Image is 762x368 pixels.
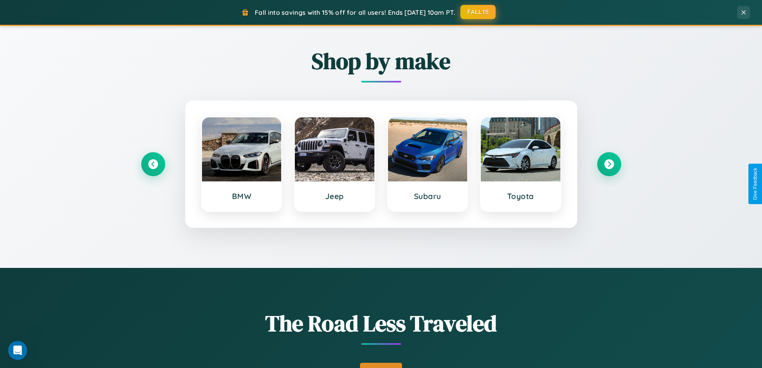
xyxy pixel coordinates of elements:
[396,191,460,201] h3: Subaru
[489,191,552,201] h3: Toyota
[752,168,758,200] div: Give Feedback
[255,8,455,16] span: Fall into savings with 15% off for all users! Ends [DATE] 10am PT.
[210,191,274,201] h3: BMW
[8,341,27,360] iframe: Intercom live chat
[303,191,366,201] h3: Jeep
[141,308,621,339] h1: The Road Less Traveled
[460,5,496,19] button: FALL15
[141,46,621,76] h2: Shop by make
